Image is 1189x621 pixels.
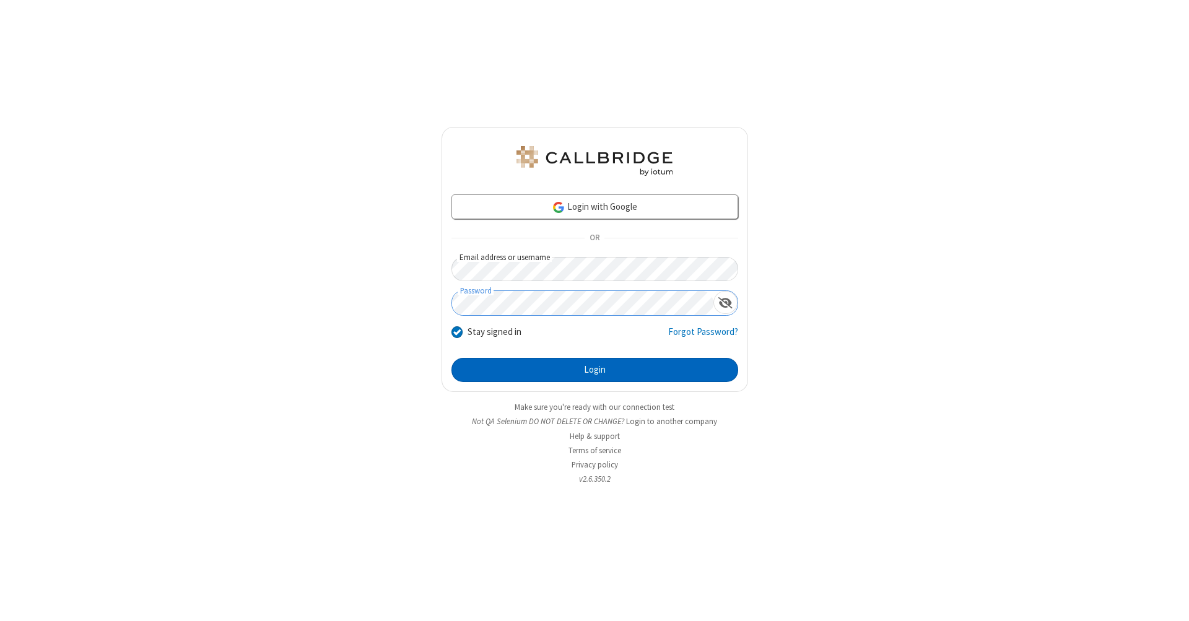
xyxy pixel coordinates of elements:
[468,325,521,339] label: Stay signed in
[442,415,748,427] li: Not QA Selenium DO NOT DELETE OR CHANGE?
[451,257,738,281] input: Email address or username
[451,358,738,383] button: Login
[572,459,618,470] a: Privacy policy
[713,291,738,314] div: Show password
[570,431,620,441] a: Help & support
[626,415,717,427] button: Login to another company
[442,473,748,485] li: v2.6.350.2
[585,230,604,247] span: OR
[668,325,738,349] a: Forgot Password?
[451,194,738,219] a: Login with Google
[568,445,621,456] a: Terms of service
[552,201,565,214] img: google-icon.png
[514,146,675,176] img: QA Selenium DO NOT DELETE OR CHANGE
[515,402,674,412] a: Make sure you're ready with our connection test
[452,291,713,315] input: Password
